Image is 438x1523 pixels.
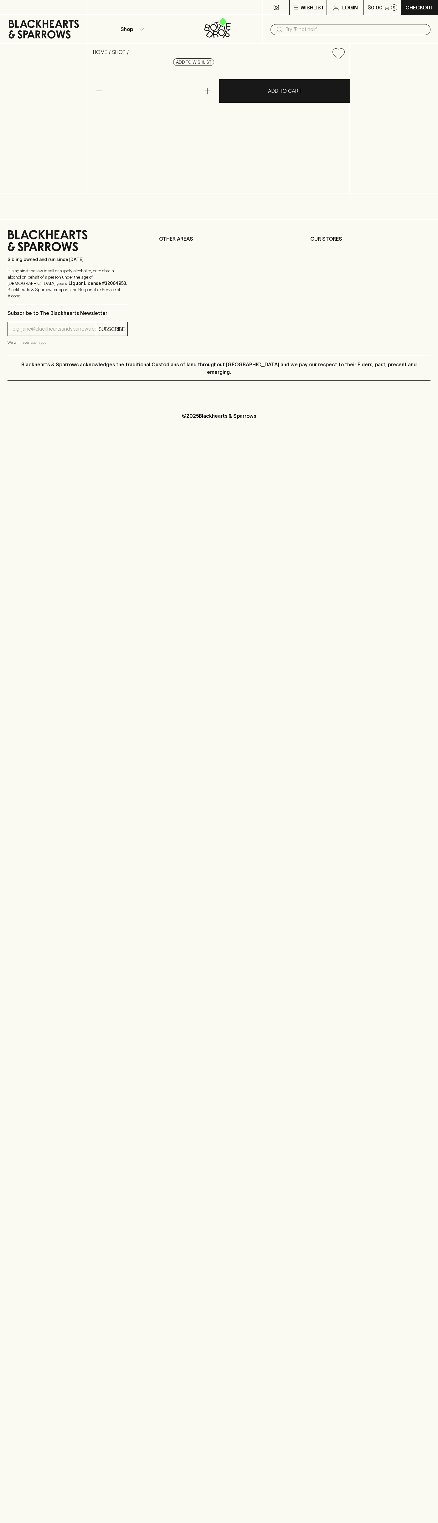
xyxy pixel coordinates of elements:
p: It is against the law to sell or supply alcohol to, or to obtain alcohol on behalf of a person un... [8,268,128,299]
button: Shop [88,15,175,43]
strong: Liquor License #32064953 [69,281,126,286]
p: Checkout [405,4,434,11]
p: Sibling owned and run since [DATE] [8,256,128,263]
p: ADD TO CART [268,87,301,95]
p: 0 [393,6,395,9]
button: Add to wishlist [173,58,214,66]
input: e.g. jane@blackheartsandsparrows.com.au [13,324,96,334]
p: Shop [121,25,133,33]
p: Blackhearts & Sparrows acknowledges the traditional Custodians of land throughout [GEOGRAPHIC_DAT... [12,361,426,376]
a: SHOP [112,49,126,55]
p: Subscribe to The Blackhearts Newsletter [8,309,128,317]
a: HOME [93,49,107,55]
p: Wishlist [301,4,324,11]
button: SUBSCRIBE [96,322,127,336]
p: Login [342,4,358,11]
p: We will never spam you [8,339,128,346]
input: Try "Pinot noir" [286,24,425,34]
button: Add to wishlist [330,46,347,62]
p: SUBSCRIBE [99,325,125,333]
img: 32366.png [88,64,350,194]
button: ADD TO CART [219,79,350,103]
p: $0.00 [368,4,383,11]
p: OUR STORES [310,235,430,243]
p: OTHER AREAS [159,235,279,243]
